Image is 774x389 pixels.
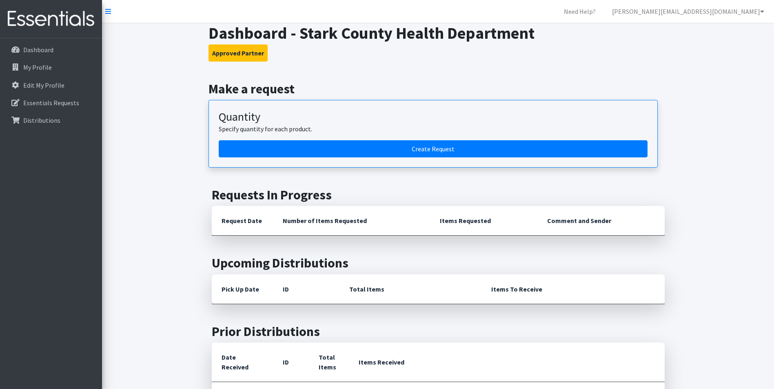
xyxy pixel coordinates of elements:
th: Items Received [349,343,665,382]
h2: Prior Distributions [212,324,665,339]
a: Need Help? [557,3,602,20]
th: Items Requested [430,206,537,236]
p: My Profile [23,63,52,71]
th: Pick Up Date [212,274,273,304]
p: Edit My Profile [23,81,64,89]
p: Essentials Requests [23,99,79,107]
th: Number of Items Requested [273,206,430,236]
th: Date Received [212,343,273,382]
h2: Upcoming Distributions [212,255,665,271]
a: Distributions [3,112,99,128]
th: ID [273,343,309,382]
a: My Profile [3,59,99,75]
th: Comment and Sender [537,206,664,236]
h2: Make a request [208,81,668,97]
th: Items To Receive [481,274,665,304]
button: Approved Partner [208,44,268,62]
p: Dashboard [23,46,53,54]
th: Total Items [309,343,349,382]
a: Edit My Profile [3,77,99,93]
a: [PERSON_NAME][EMAIL_ADDRESS][DOMAIN_NAME] [605,3,771,20]
h2: Requests In Progress [212,187,665,203]
img: HumanEssentials [3,5,99,33]
th: Total Items [339,274,481,304]
h3: Quantity [219,110,648,124]
a: Essentials Requests [3,95,99,111]
p: Distributions [23,116,60,124]
p: Specify quantity for each product. [219,124,648,134]
th: Request Date [212,206,273,236]
th: ID [273,274,339,304]
a: Dashboard [3,42,99,58]
h1: Dashboard - Stark County Health Department [208,23,668,43]
a: Create a request by quantity [219,140,648,157]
